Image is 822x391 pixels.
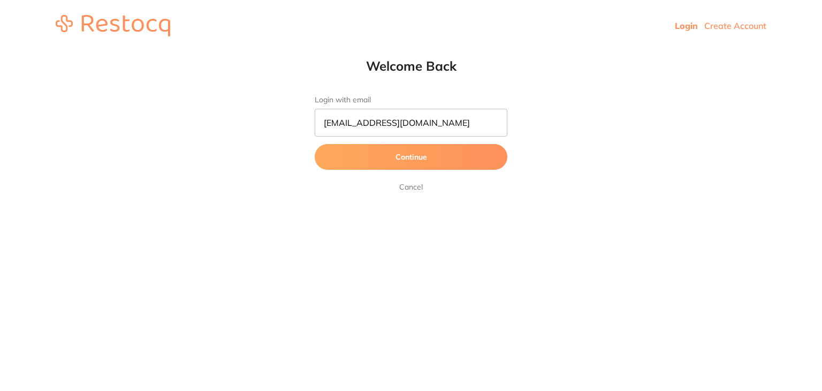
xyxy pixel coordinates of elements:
[704,20,766,31] a: Create Account
[397,181,425,193] a: Cancel
[315,95,507,104] label: Login with email
[315,144,507,170] button: Continue
[675,20,698,31] a: Login
[56,15,170,36] img: restocq_logo.svg
[293,58,529,74] h1: Welcome Back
